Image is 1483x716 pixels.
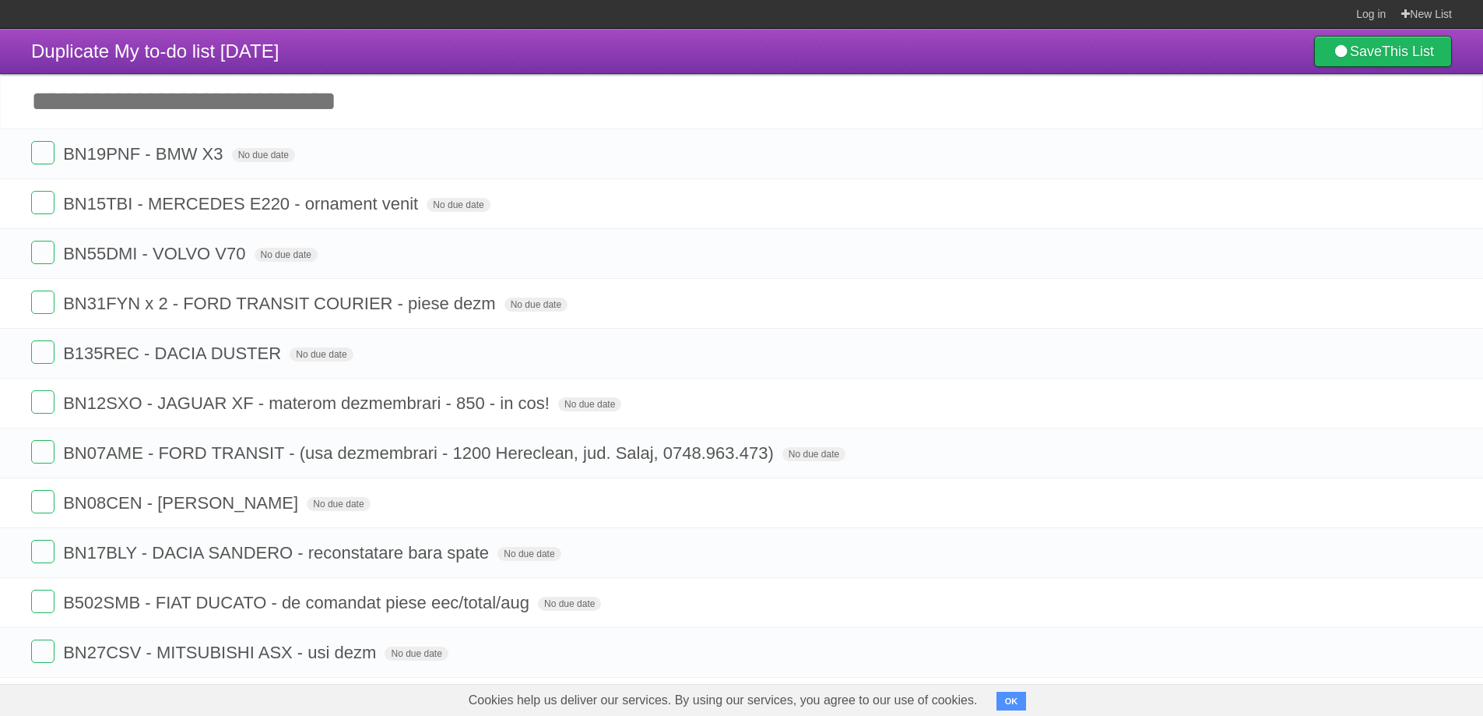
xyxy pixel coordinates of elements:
[31,590,54,613] label: Done
[63,194,422,213] span: BN15TBI - MERCEDES E220 - ornament venit
[497,547,561,561] span: No due date
[63,593,533,612] span: B502SMB - FIAT DUCATO - de comandat piese eec/total/aug
[307,497,370,511] span: No due date
[31,540,54,563] label: Done
[31,191,54,214] label: Done
[63,393,553,413] span: BN12SXO - JAGUAR XF - materom dezmembrari - 850 - in cos!
[63,493,302,513] span: BN08CEN - [PERSON_NAME]
[31,640,54,663] label: Done
[385,647,448,661] span: No due date
[1314,36,1452,67] a: SaveThis List
[31,241,54,264] label: Done
[290,347,353,362] span: No due date
[31,340,54,364] label: Done
[782,447,845,461] span: No due date
[31,41,279,62] span: Duplicate My to-do list [DATE]
[63,144,227,164] span: BN19PNF - BMW X3
[63,643,380,662] span: BN27CSV - MITSUBISHI ASX - usi dezm
[31,440,54,464] label: Done
[31,390,54,414] label: Done
[63,443,778,463] span: BN07AME - FORD TRANSIT - (usa dezmembrari - 1200 Hereclean, jud. Salaj, 0748.963.473)
[63,543,493,563] span: BN17BLY - DACIA SANDERO - reconstatare bara spate
[538,597,601,611] span: No due date
[63,344,285,363] span: B135REC - DACIA DUSTER
[255,248,318,262] span: No due date
[996,692,1027,711] button: OK
[558,397,621,411] span: No due date
[504,298,568,312] span: No due date
[427,198,490,212] span: No due date
[63,294,499,313] span: BN31FYN x 2 - FORD TRANSIT COURIER - piese dezm
[453,685,993,716] span: Cookies help us deliver our services. By using our services, you agree to our use of cookies.
[31,291,54,314] label: Done
[63,244,249,263] span: BN55DMI - VOLVO V70
[31,141,54,164] label: Done
[232,148,295,162] span: No due date
[31,490,54,513] label: Done
[1382,44,1434,59] b: This List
